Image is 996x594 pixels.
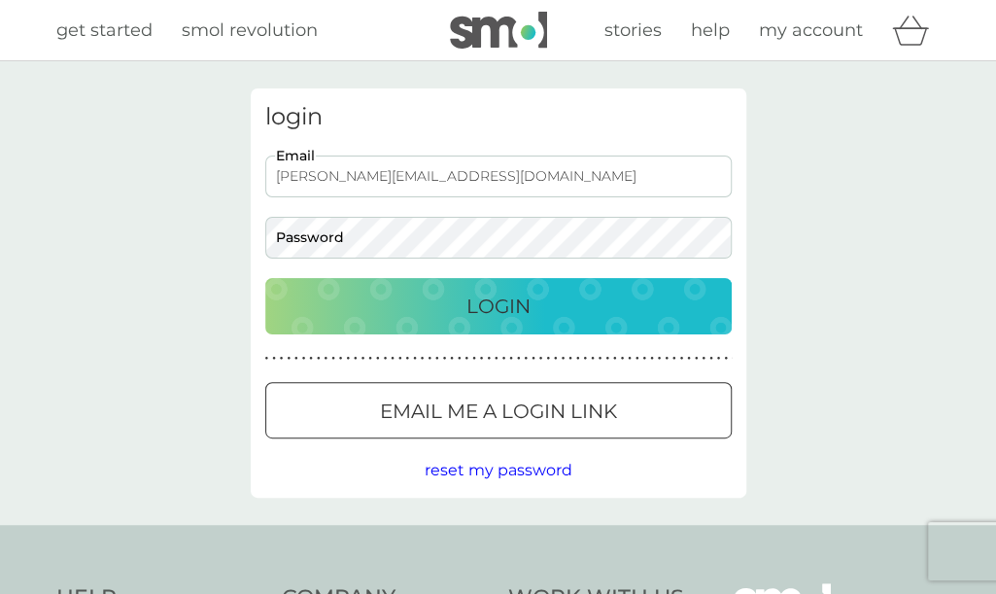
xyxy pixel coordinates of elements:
[182,17,318,45] a: smol revolution
[554,354,558,364] p: ●
[702,354,705,364] p: ●
[421,354,425,364] p: ●
[466,291,531,322] p: Login
[568,354,572,364] p: ●
[605,354,609,364] p: ●
[56,17,153,45] a: get started
[562,354,566,364] p: ●
[487,354,491,364] p: ●
[621,354,625,364] p: ●
[650,354,654,364] p: ●
[532,354,535,364] p: ●
[691,19,730,41] span: help
[265,382,732,438] button: Email me a login link
[443,354,447,364] p: ●
[384,354,388,364] p: ●
[665,354,669,364] p: ●
[265,278,732,334] button: Login
[331,354,335,364] p: ●
[464,354,468,364] p: ●
[405,354,409,364] p: ●
[413,354,417,364] p: ●
[294,354,298,364] p: ●
[280,354,284,364] p: ●
[339,354,343,364] p: ●
[658,354,662,364] p: ●
[604,17,662,45] a: stories
[502,354,506,364] p: ●
[458,354,462,364] p: ●
[325,354,328,364] p: ●
[759,19,863,41] span: my account
[425,461,572,479] span: reset my password
[635,354,639,364] p: ●
[450,354,454,364] p: ●
[672,354,676,364] p: ●
[265,103,732,131] h3: login
[724,354,728,364] p: ●
[398,354,402,364] p: ●
[391,354,395,364] p: ●
[546,354,550,364] p: ●
[524,354,528,364] p: ●
[691,17,730,45] a: help
[759,17,863,45] a: my account
[317,354,321,364] p: ●
[613,354,617,364] p: ●
[376,354,380,364] p: ●
[435,354,439,364] p: ●
[680,354,684,364] p: ●
[428,354,431,364] p: ●
[182,19,318,41] span: smol revolution
[517,354,521,364] p: ●
[892,11,941,50] div: basket
[480,354,484,364] p: ●
[539,354,543,364] p: ●
[346,354,350,364] p: ●
[687,354,691,364] p: ●
[272,354,276,364] p: ●
[591,354,595,364] p: ●
[642,354,646,364] p: ●
[576,354,580,364] p: ●
[450,12,547,49] img: smol
[368,354,372,364] p: ●
[628,354,632,364] p: ●
[309,354,313,364] p: ●
[709,354,713,364] p: ●
[287,354,291,364] p: ●
[509,354,513,364] p: ●
[472,354,476,364] p: ●
[265,354,269,364] p: ●
[302,354,306,364] p: ●
[425,458,572,483] button: reset my password
[354,354,358,364] p: ●
[599,354,602,364] p: ●
[56,19,153,41] span: get started
[695,354,699,364] p: ●
[495,354,498,364] p: ●
[583,354,587,364] p: ●
[380,396,617,427] p: Email me a login link
[604,19,662,41] span: stories
[361,354,365,364] p: ●
[717,354,721,364] p: ●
